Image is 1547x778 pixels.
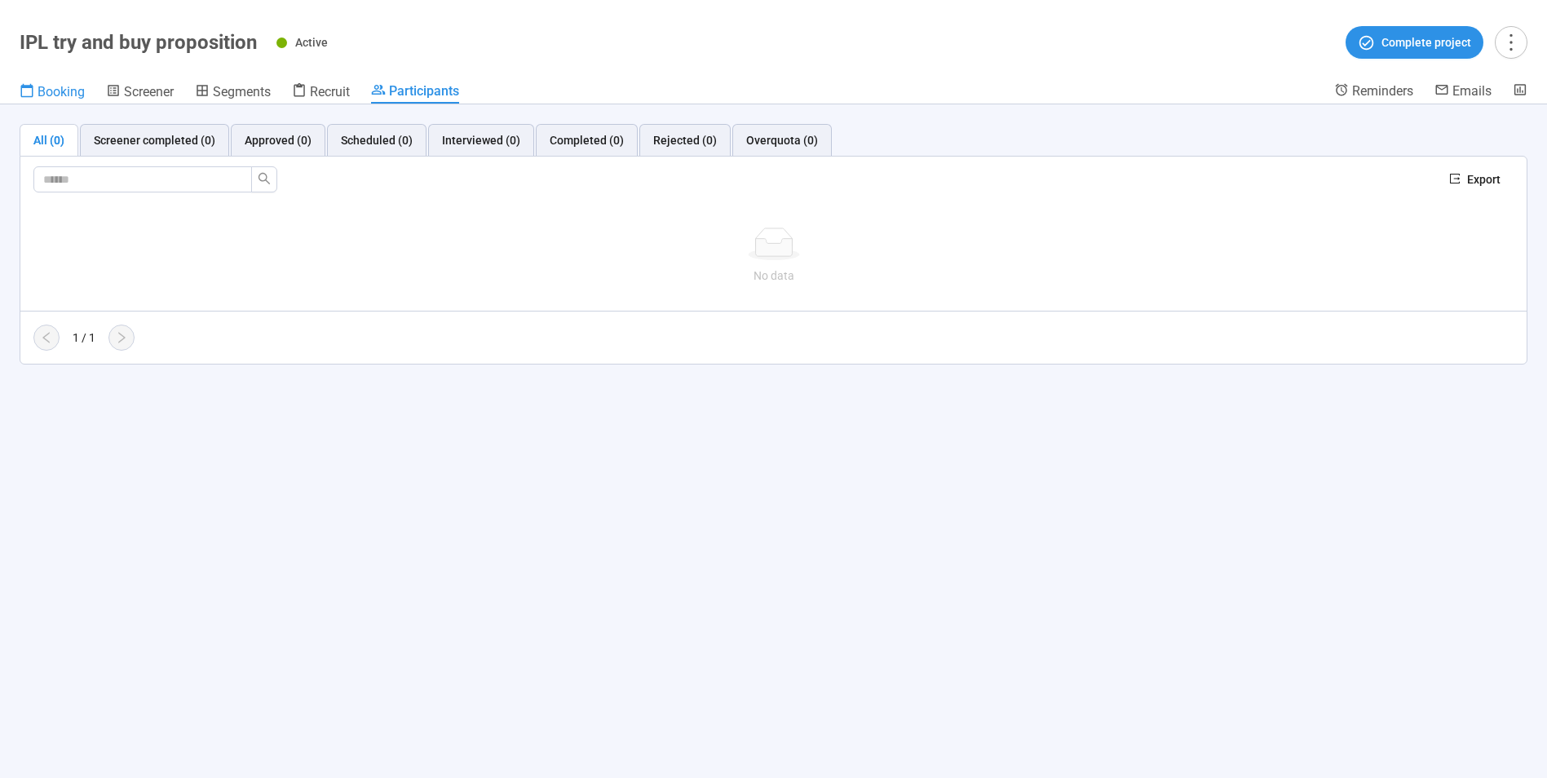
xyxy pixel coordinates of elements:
[746,131,818,149] div: Overquota (0)
[38,84,85,99] span: Booking
[40,267,1507,285] div: No data
[1495,26,1527,59] button: more
[1352,83,1413,99] span: Reminders
[1381,33,1471,51] span: Complete project
[442,131,520,149] div: Interviewed (0)
[124,84,174,99] span: Screener
[40,331,53,344] span: left
[1334,82,1413,102] a: Reminders
[292,82,350,104] a: Recruit
[341,131,413,149] div: Scheduled (0)
[115,331,128,344] span: right
[1467,170,1501,188] span: Export
[1434,82,1492,102] a: Emails
[20,31,257,54] h1: IPL try and buy proposition
[33,131,64,149] div: All (0)
[1449,173,1461,184] span: export
[245,131,312,149] div: Approved (0)
[251,166,277,192] button: search
[371,82,459,104] a: Participants
[73,329,95,347] div: 1 / 1
[1500,31,1522,53] span: more
[295,36,328,49] span: Active
[389,83,459,99] span: Participants
[1346,26,1483,59] button: Complete project
[106,82,174,104] a: Screener
[1452,83,1492,99] span: Emails
[33,325,60,351] button: left
[550,131,624,149] div: Completed (0)
[213,84,271,99] span: Segments
[1436,166,1514,192] button: exportExport
[94,131,215,149] div: Screener completed (0)
[108,325,135,351] button: right
[653,131,717,149] div: Rejected (0)
[20,82,85,104] a: Booking
[258,172,271,185] span: search
[310,84,350,99] span: Recruit
[195,82,271,104] a: Segments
